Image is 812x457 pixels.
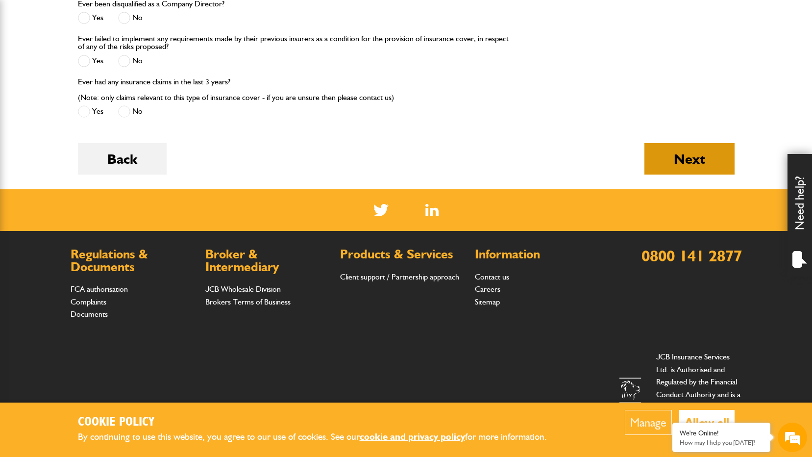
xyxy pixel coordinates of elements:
div: Chat with us now [51,55,165,68]
div: Minimize live chat window [161,5,184,28]
img: Linked In [425,204,439,216]
input: Enter your last name [13,91,179,112]
a: Contact us [475,272,509,281]
button: Next [644,143,735,175]
label: Yes [78,55,103,67]
div: Need help? [787,154,812,277]
p: How may I help you today? [680,439,763,446]
label: No [118,55,143,67]
label: No [118,105,143,118]
p: By continuing to use this website, you agree to our use of cookies. See our for more information. [78,430,563,445]
h2: Products & Services [340,248,465,261]
a: 0800 141 2877 [641,246,742,265]
button: Back [78,143,167,175]
a: FCA authorisation [71,284,128,294]
label: Yes [78,12,103,24]
img: Twitter [373,204,389,216]
label: Yes [78,105,103,118]
h2: Cookie Policy [78,415,563,430]
div: We're Online! [680,429,763,437]
img: d_20077148190_company_1631870298795_20077148190 [17,54,41,68]
h2: Broker & Intermediary [205,248,330,273]
button: Manage [625,410,672,435]
textarea: Type your message and hit 'Enter' [13,178,179,294]
h2: Information [475,248,600,261]
input: Enter your phone number [13,149,179,170]
a: Documents [71,309,108,319]
button: Allow all [679,410,735,435]
input: Enter your email address [13,120,179,141]
a: JCB Wholesale Division [205,284,281,294]
a: cookie and privacy policy [360,431,465,442]
a: Client support / Partnership approach [340,272,459,281]
p: JCB Insurance Services Ltd. is Authorised and Regulated by the Financial Conduct Authority and is... [656,351,742,438]
label: Ever failed to implement any requirements made by their previous insurers as a condition for the ... [78,35,511,51]
a: LinkedIn [425,204,439,216]
label: No [118,12,143,24]
label: Ever had any insurance claims in the last 3 years? (Note: only claims relevant to this type of in... [78,78,394,102]
em: Start Chat [133,302,178,315]
a: Sitemap [475,297,500,306]
a: Complaints [71,297,106,306]
h2: Regulations & Documents [71,248,196,273]
a: Careers [475,284,500,294]
a: Brokers Terms of Business [205,297,291,306]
